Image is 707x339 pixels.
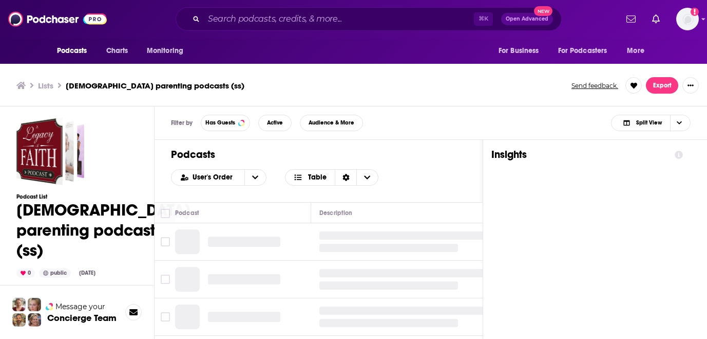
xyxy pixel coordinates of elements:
[676,8,699,30] img: User Profile
[676,8,699,30] span: Logged in as broadleafbooks_
[474,12,493,26] span: ⌘ K
[244,170,266,185] button: open menu
[8,9,107,29] img: Podchaser - Follow, Share and Rate Podcasts
[28,313,41,327] img: Barbara Profile
[627,44,644,58] span: More
[204,11,474,27] input: Search podcasts, credits, & more...
[171,169,266,186] h2: Choose List sort
[308,174,327,181] span: Table
[55,301,105,312] span: Message your
[568,81,621,90] button: Send feedback.
[682,77,699,94] button: Show More Button
[193,174,236,181] span: User's Order
[205,120,235,126] span: Has Guests
[171,148,466,161] h1: Podcasts
[201,115,250,131] button: Has Guests
[501,13,553,25] button: Open AdvancedNew
[50,41,101,61] button: open menu
[57,44,87,58] span: Podcasts
[106,44,128,58] span: Charts
[147,44,183,58] span: Monitoring
[648,10,664,28] a: Show notifications dropdown
[285,169,379,186] button: Choose View
[620,41,657,61] button: open menu
[16,269,35,278] div: 0
[12,313,26,327] img: Jon Profile
[551,41,622,61] button: open menu
[676,8,699,30] button: Show profile menu
[558,44,607,58] span: For Podcasters
[28,298,41,311] img: Jules Profile
[491,41,552,61] button: open menu
[38,81,53,91] a: Lists
[16,193,190,200] h3: Podcast List
[161,312,170,322] span: Toggle select row
[319,207,352,219] div: Description
[534,6,552,16] span: New
[16,200,190,260] h1: [DEMOGRAPHIC_DATA] parenting podcasts (ss)
[335,170,356,185] div: Sort Direction
[646,77,678,94] button: Export
[622,10,640,28] a: Show notifications dropdown
[267,120,283,126] span: Active
[691,8,699,16] svg: Add a profile image
[491,148,666,161] h1: Insights
[175,207,199,219] div: Podcast
[499,44,539,58] span: For Business
[12,298,26,311] img: Sydney Profile
[47,313,117,323] h3: Concierge Team
[636,120,662,126] span: Split View
[140,41,197,61] button: open menu
[100,41,135,61] a: Charts
[39,269,71,278] div: public
[611,115,691,131] button: Choose View
[161,275,170,284] span: Toggle select row
[16,117,84,185] a: Christian parenting podcasts (ss)
[171,174,244,181] button: open menu
[161,237,170,246] span: Toggle select row
[176,7,562,31] div: Search podcasts, credits, & more...
[506,16,548,22] span: Open Advanced
[309,120,354,126] span: Audience & More
[66,81,244,91] h3: [DEMOGRAPHIC_DATA] parenting podcasts (ss)
[75,269,100,277] div: [DATE]
[300,115,363,131] button: Audience & More
[258,115,292,131] button: Active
